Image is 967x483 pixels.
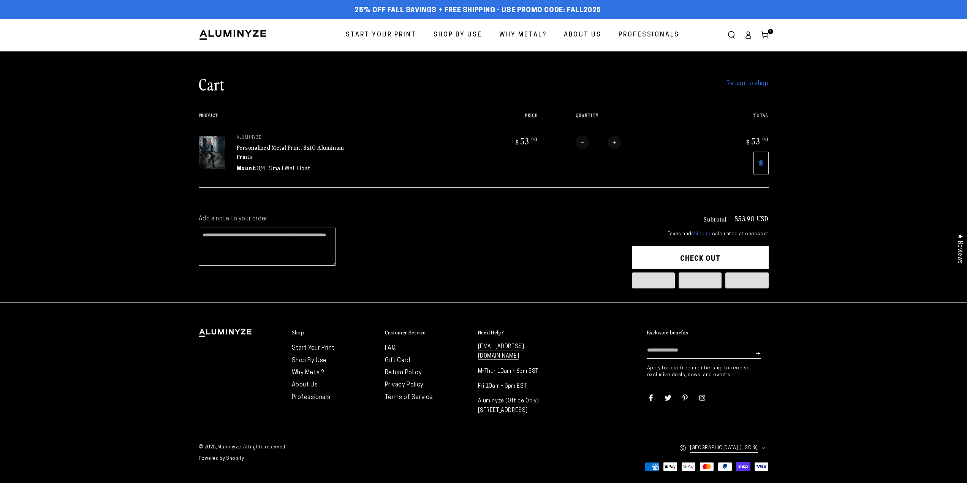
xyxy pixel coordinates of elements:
bdi: 53 [745,136,769,146]
a: Professionals [292,394,331,401]
a: Privacy Policy [385,382,424,388]
a: Why Metal? [292,370,324,376]
label: Add a note to your order [199,215,617,223]
a: Remove 8"x10" Rectangle Silver Glossy Aluminyzed Photo [753,152,769,174]
th: Product [199,113,470,124]
dt: Mount: [237,165,257,173]
span: 1 [769,29,772,34]
p: Apply for our free membership to receive exclusive deals, news, and events. [647,365,769,378]
a: Why Metal? [494,25,552,45]
h2: Need Help? [478,329,504,336]
a: Start Your Print [340,25,422,45]
h3: Subtotal [703,216,727,222]
summary: Customer Service [385,329,470,336]
a: Aluminyze [217,445,241,450]
input: Quantity for Personalized Metal Print, 8x10 Aluminum Prints [589,136,608,149]
button: [GEOGRAPHIC_DATA] (USD $) [679,440,769,456]
summary: Shop [292,329,377,336]
dd: 3/4" Small Wall Float [257,165,310,173]
h1: Cart [199,74,225,94]
button: Check out [632,246,769,269]
h2: Customer Service [385,329,426,336]
a: Return to shop [726,78,768,89]
a: Return Policy [385,370,422,376]
bdi: 53 [514,136,538,146]
a: Professionals [613,25,685,45]
summary: Search our site [723,27,740,43]
p: Fri 10am - 5pm EST [478,382,563,391]
summary: Need Help? [478,329,563,336]
span: Why Metal? [499,30,547,41]
a: FAQ [385,345,396,351]
a: About Us [292,382,318,388]
a: [EMAIL_ADDRESS][DOMAIN_NAME] [478,344,524,360]
th: Total [701,113,769,124]
p: M-Thur 10am - 6pm EST [478,367,563,376]
a: About Us [558,25,607,45]
a: Personalized Metal Print, 8x10 Aluminum Prints [237,143,344,161]
th: Price [470,113,538,124]
a: Shop By Use [292,358,327,364]
img: Aluminyze [199,29,267,41]
button: Subscribe [756,342,761,365]
img: 8"x10" Rectangle Silver Glossy Aluminyzed Photo [199,136,225,169]
small: Taxes and calculated at checkout [632,230,769,238]
a: Start Your Print [292,345,335,351]
span: $ [516,138,519,146]
p: $53.90 USD [734,215,769,222]
a: Shop By Use [428,25,488,45]
span: About Us [564,30,601,41]
h2: Shop [292,329,304,336]
span: 25% off FALL Savings + Free Shipping - Use Promo Code: FALL2025 [355,6,601,15]
small: © 2025, . All rights reserved. [199,442,484,453]
div: Click to open Judge.me floating reviews tab [953,228,967,270]
th: Quantity [538,113,701,124]
span: [GEOGRAPHIC_DATA] (USD $) [690,443,758,452]
a: Terms of Service [385,394,434,401]
h2: Exclusive benefits [647,329,688,336]
a: Powered by Shopify [199,456,244,461]
span: Shop By Use [434,30,482,41]
p: aluminyze [237,136,351,140]
span: Professionals [619,30,679,41]
sup: .90 [761,136,769,143]
summary: Exclusive benefits [647,329,769,336]
a: Gift Card [385,358,410,364]
span: $ [747,138,750,146]
span: Start Your Print [346,30,416,41]
a: shipping [691,231,712,237]
sup: .90 [530,136,538,143]
p: Aluminyze (Office Only) [STREET_ADDRESS] [478,396,563,415]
